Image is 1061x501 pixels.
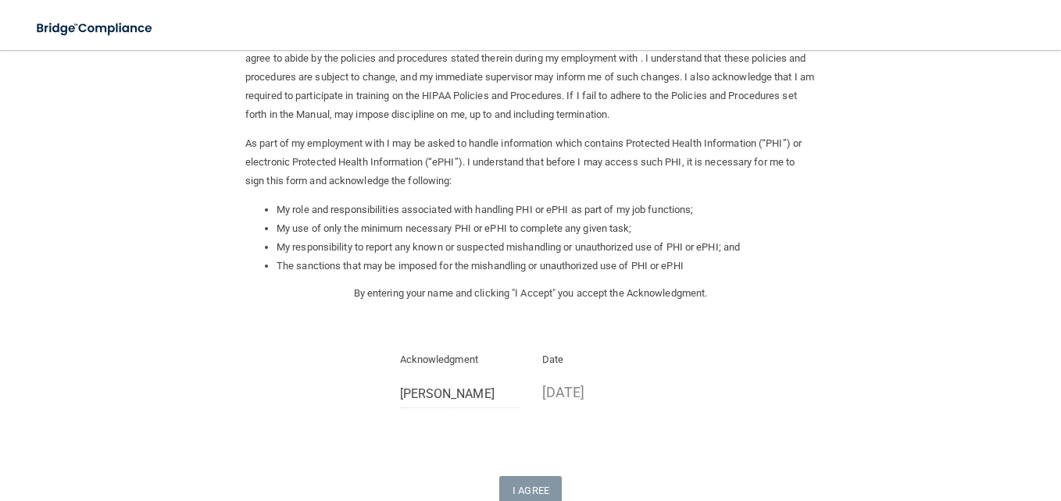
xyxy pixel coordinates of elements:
[277,201,816,219] li: My role and responsibilities associated with handling PHI or ePHI as part of my job functions;
[245,284,816,303] p: By entering your name and clicking "I Accept" you accept the Acknowledgment.
[277,219,816,238] li: My use of only the minimum necessary PHI or ePHI to complete any given task;
[542,350,662,369] p: Date
[400,379,520,408] input: Full Name
[245,134,816,190] p: As part of my employment with I may be asked to handle information which contains Protected Healt...
[277,257,816,275] li: The sanctions that may be imposed for the mishandling or unauthorized use of PHI or ePHI
[245,30,816,124] p: I, , have been given the opportunity to review, read and understand ’s HIPAA Policies and Procedu...
[542,379,662,405] p: [DATE]
[400,350,520,369] p: Acknowledgment
[277,238,816,257] li: My responsibility to report any known or suspected mishandling or unauthorized use of PHI or ePHI...
[23,12,167,44] img: bridge_compliance_login_screen.278c3ca4.svg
